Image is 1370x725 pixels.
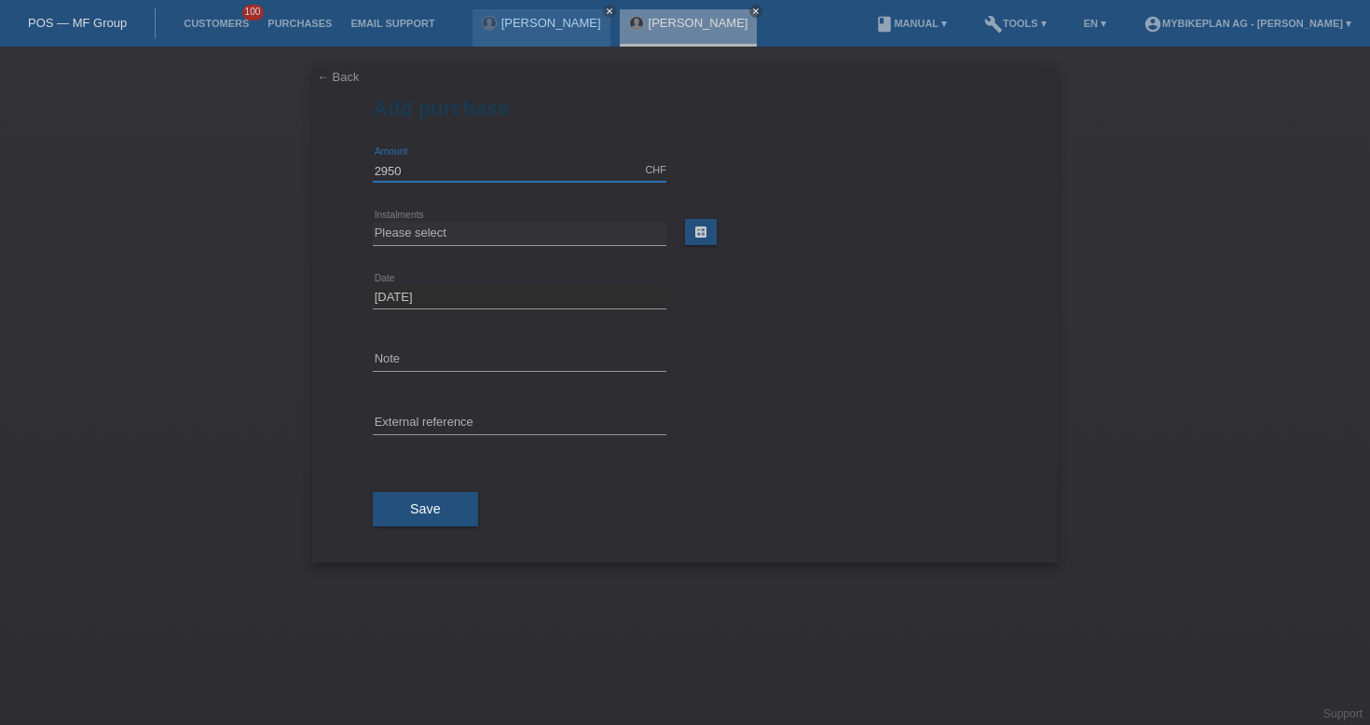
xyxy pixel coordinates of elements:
div: CHF [645,164,666,175]
a: [PERSON_NAME] [649,16,748,30]
a: [PERSON_NAME] [501,16,601,30]
a: calculate [685,219,717,245]
a: POS — MF Group [28,16,127,30]
i: account_circle [1144,15,1162,34]
a: buildTools ▾ [975,18,1056,29]
a: bookManual ▾ [866,18,956,29]
i: close [751,7,760,16]
a: Customers [174,18,258,29]
button: Save [373,492,478,527]
span: 100 [242,5,265,21]
a: ← Back [317,70,360,84]
a: account_circleMybikeplan AG - [PERSON_NAME] ▾ [1134,18,1361,29]
a: Purchases [258,18,341,29]
i: calculate [693,225,708,239]
h1: Add purchase [373,97,997,120]
a: EN ▾ [1075,18,1116,29]
span: Save [410,501,441,516]
a: close [603,5,616,18]
a: Support [1323,707,1363,720]
i: book [875,15,894,34]
i: close [605,7,614,16]
i: build [984,15,1003,34]
a: Email Support [341,18,444,29]
a: close [749,5,762,18]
